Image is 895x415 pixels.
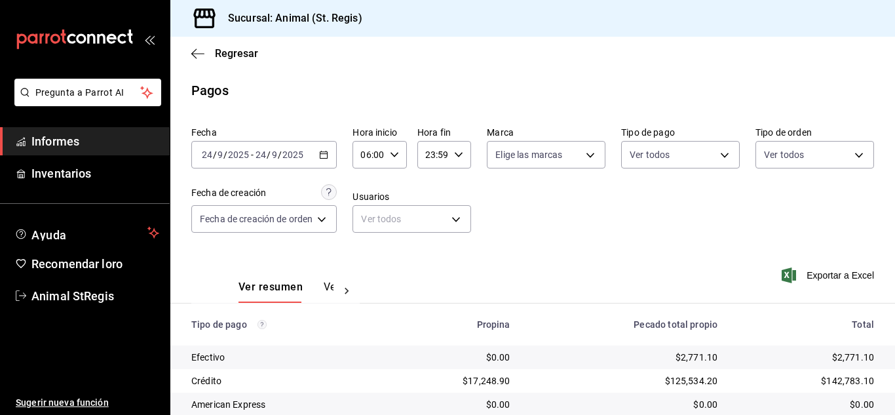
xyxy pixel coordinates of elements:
[251,149,254,160] font: -
[477,319,510,330] font: Propina
[486,399,510,410] font: $0.00
[31,134,79,148] font: Informes
[417,127,451,138] font: Hora fin
[191,188,266,198] font: Fecha de creación
[676,352,717,363] font: $2,771.10
[238,280,333,303] div: pestañas de navegación
[255,149,267,160] input: --
[191,399,265,410] font: American Express
[228,12,362,24] font: Sucursal: Animal (St. Regis)
[630,149,670,160] font: Ver todos
[807,270,874,281] font: Exportar a Excel
[227,149,250,160] input: ----
[191,352,225,363] font: Efectivo
[16,397,109,408] font: Sugerir nueva función
[852,319,874,330] font: Total
[352,127,396,138] font: Hora inicio
[821,376,874,386] font: $142,783.10
[144,34,155,45] button: abrir_cajón_menú
[324,281,373,293] font: Ver pagos
[9,95,161,109] a: Pregunta a Parrot AI
[267,149,271,160] font: /
[271,149,278,160] input: --
[621,127,675,138] font: Tipo de pago
[764,149,804,160] font: Ver todos
[634,319,717,330] font: Pecado total propio
[463,376,510,386] font: $17,248.90
[693,399,717,410] font: $0.00
[487,127,514,138] font: Marca
[832,352,874,363] font: $2,771.10
[238,281,303,293] font: Ver resumen
[191,319,247,330] font: Tipo de pago
[200,214,313,224] font: Fecha de creación de orden
[31,167,91,180] font: Inventarios
[213,149,217,160] font: /
[850,399,874,410] font: $0.00
[755,127,812,138] font: Tipo de orden
[31,228,67,242] font: Ayuda
[486,352,510,363] font: $0.00
[352,191,389,202] font: Usuarios
[14,79,161,106] button: Pregunta a Parrot AI
[191,83,229,98] font: Pagos
[215,47,258,60] font: Regresar
[191,47,258,60] button: Regresar
[31,257,123,271] font: Recomendar loro
[784,267,874,283] button: Exportar a Excel
[278,149,282,160] font: /
[257,320,267,329] svg: Los pagos realizados con Pay y otras terminales son montos brutos.
[665,376,718,386] font: $125,534.20
[223,149,227,160] font: /
[201,149,213,160] input: --
[361,214,401,224] font: Ver todos
[217,149,223,160] input: --
[191,127,217,138] font: Fecha
[282,149,304,160] input: ----
[495,149,562,160] font: Elige las marcas
[31,289,114,303] font: Animal StRegis
[191,376,221,386] font: Crédito
[35,87,124,98] font: Pregunta a Parrot AI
